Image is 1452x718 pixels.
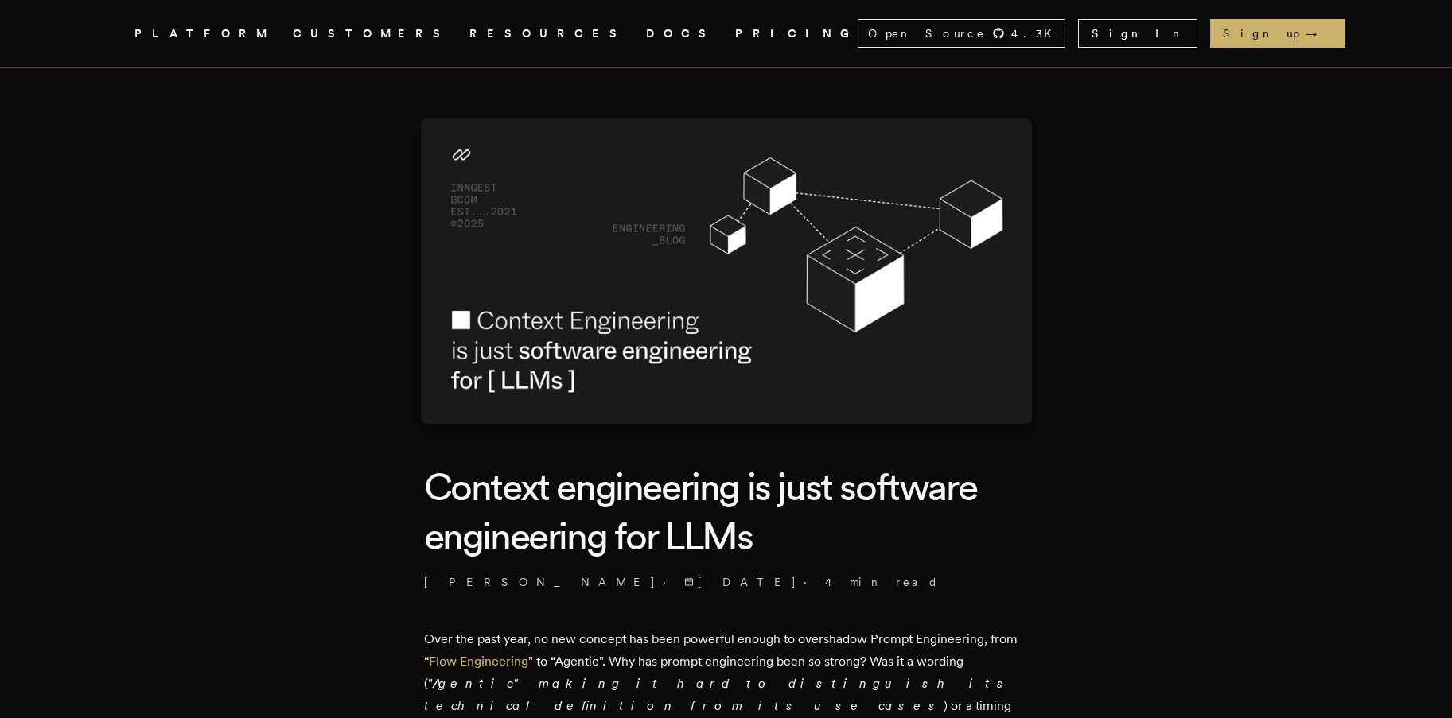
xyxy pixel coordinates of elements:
[1210,19,1345,48] a: Sign up
[646,24,716,44] a: DOCS
[684,574,797,590] span: [DATE]
[424,462,1029,561] h1: Context engineering is just software engineering for LLMs
[1078,19,1197,48] a: Sign In
[1306,25,1333,41] span: →
[735,24,858,44] a: PRICING
[1011,25,1061,41] span: 4.3 K
[469,24,627,44] button: RESOURCES
[134,24,274,44] button: PLATFORM
[421,118,1032,424] img: Featured image for Context engineering is just software engineering for LLMs blog post
[293,24,450,44] a: CUSTOMERS
[429,654,528,669] a: Flow Engineering
[868,25,986,41] span: Open Source
[424,676,1012,713] em: Agentic" making it hard to distinguish its technical definition from its use cases
[424,574,656,590] a: [PERSON_NAME]
[825,574,939,590] span: 4 min read
[424,574,1029,590] p: · ·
